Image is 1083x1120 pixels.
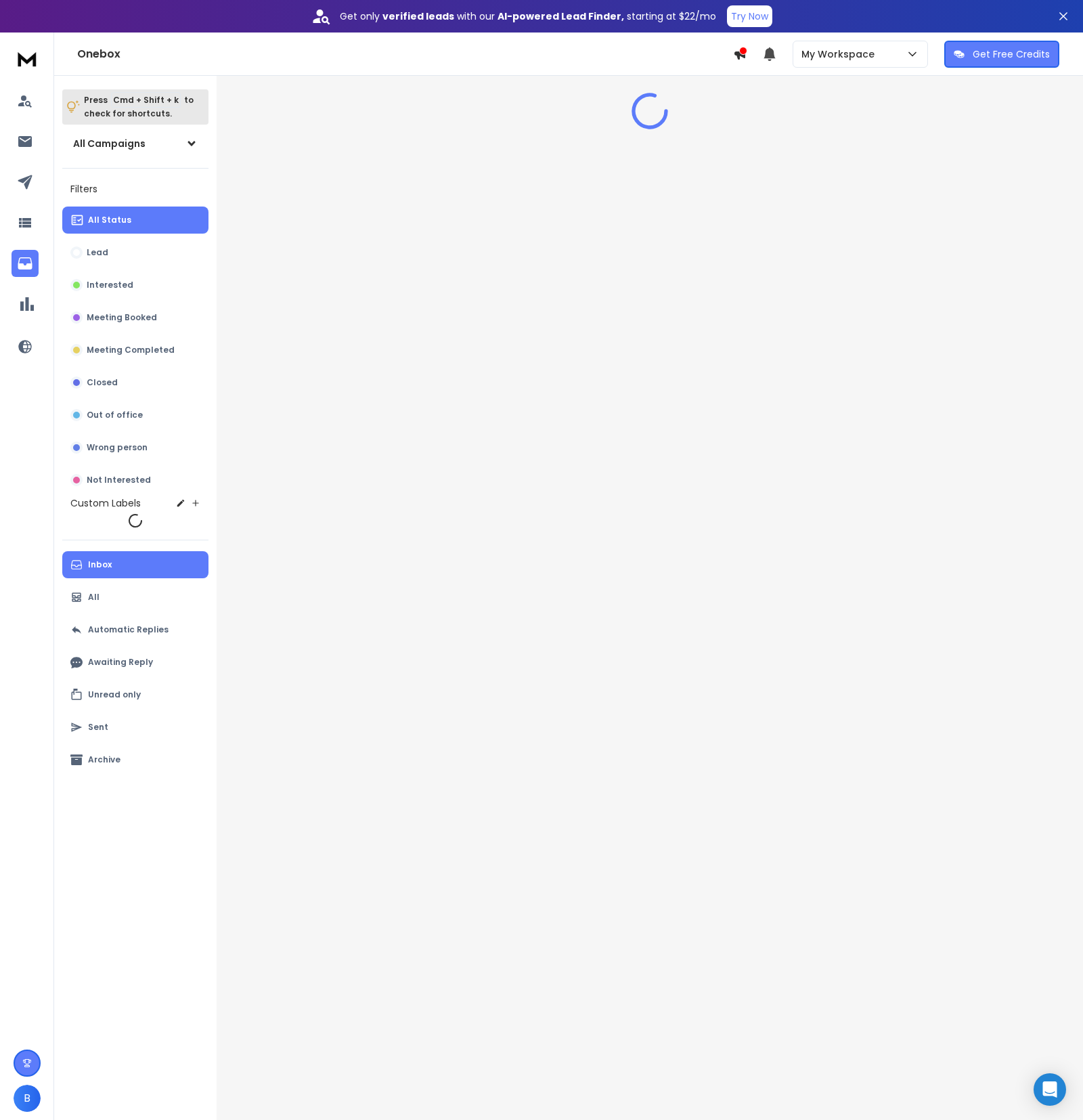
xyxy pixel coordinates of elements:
[727,5,772,27] button: Try Now
[731,9,768,23] p: Try Now
[87,312,157,323] p: Meeting Booked
[73,137,146,150] h1: All Campaigns
[973,47,1050,61] p: Get Free Credits
[87,475,151,486] p: Not Interested
[62,746,208,773] button: Archive
[14,1085,41,1112] button: B
[62,304,208,331] button: Meeting Booked
[88,624,169,635] p: Automatic Replies
[62,239,208,266] button: Lead
[70,496,141,510] h3: Custom Labels
[88,215,131,225] p: All Status
[87,442,148,453] p: Wrong person
[88,592,100,603] p: All
[84,93,194,121] p: Press to check for shortcuts.
[62,434,208,461] button: Wrong person
[62,551,208,578] button: Inbox
[340,9,716,23] p: Get only with our starting at $22/mo
[62,402,208,429] button: Out of office
[62,616,208,643] button: Automatic Replies
[62,130,208,157] button: All Campaigns
[87,345,175,356] p: Meeting Completed
[944,41,1059,68] button: Get Free Credits
[62,337,208,364] button: Meeting Completed
[62,681,208,708] button: Unread only
[88,559,112,570] p: Inbox
[111,92,181,108] span: Cmd + Shift + k
[62,369,208,396] button: Closed
[62,207,208,234] button: All Status
[14,46,41,71] img: logo
[87,247,108,258] p: Lead
[62,714,208,741] button: Sent
[87,410,143,421] p: Out of office
[88,689,141,700] p: Unread only
[62,649,208,676] button: Awaiting Reply
[62,584,208,611] button: All
[62,179,208,198] h3: Filters
[87,377,118,388] p: Closed
[77,46,733,62] h1: Onebox
[1034,1073,1066,1106] div: Open Intercom Messenger
[87,280,133,290] p: Interested
[88,722,108,733] p: Sent
[382,9,454,23] strong: verified leads
[801,47,880,61] p: My Workspace
[498,9,624,23] strong: AI-powered Lead Finder,
[88,657,153,668] p: Awaiting Reply
[62,467,208,494] button: Not Interested
[88,754,120,765] p: Archive
[62,272,208,299] button: Interested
